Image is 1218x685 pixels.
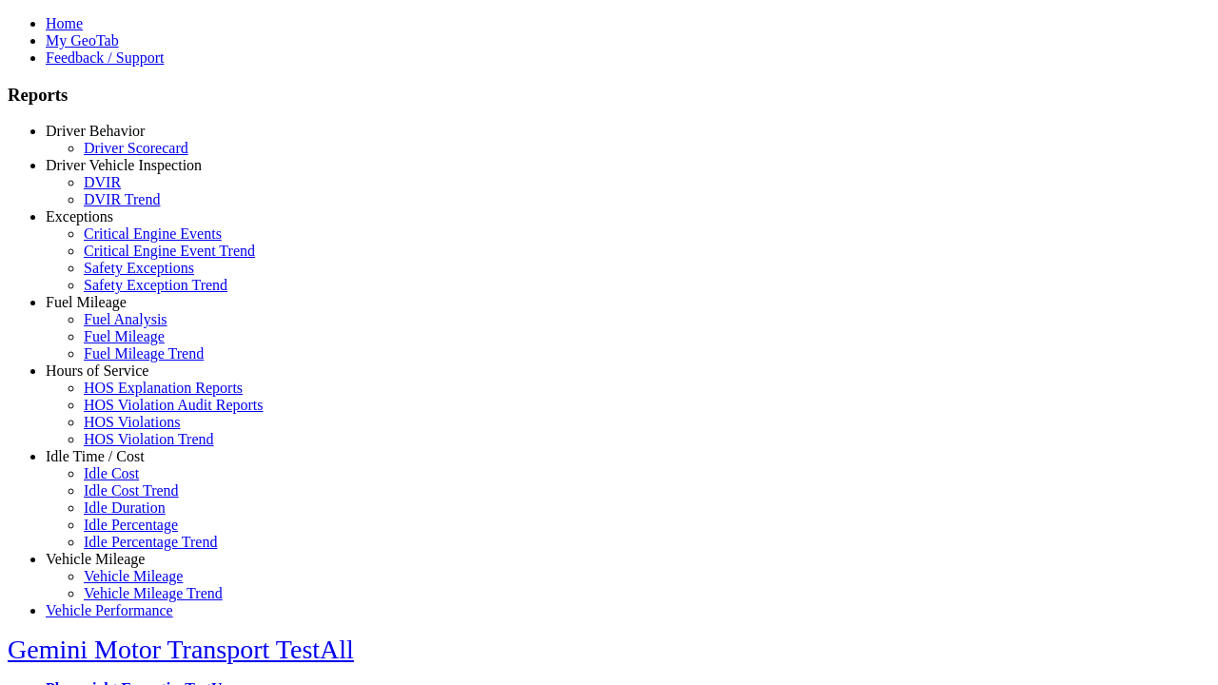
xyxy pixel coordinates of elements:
[46,448,145,464] a: Idle Time / Cost
[46,362,148,379] a: Hours of Service
[46,123,145,139] a: Driver Behavior
[46,157,202,173] a: Driver Vehicle Inspection
[84,140,188,156] a: Driver Scorecard
[84,397,264,413] a: HOS Violation Audit Reports
[84,431,214,447] a: HOS Violation Trend
[84,414,180,430] a: HOS Violations
[46,551,145,567] a: Vehicle Mileage
[84,585,223,601] a: Vehicle Mileage Trend
[84,243,255,259] a: Critical Engine Event Trend
[84,380,243,396] a: HOS Explanation Reports
[84,482,179,499] a: Idle Cost Trend
[84,499,166,516] a: Idle Duration
[84,568,183,584] a: Vehicle Mileage
[84,465,139,481] a: Idle Cost
[46,49,164,66] a: Feedback / Support
[46,15,83,31] a: Home
[84,225,222,242] a: Critical Engine Events
[84,277,227,293] a: Safety Exception Trend
[84,517,178,533] a: Idle Percentage
[84,345,204,362] a: Fuel Mileage Trend
[8,85,1210,106] h3: Reports
[84,174,121,190] a: DVIR
[84,191,160,207] a: DVIR Trend
[84,311,167,327] a: Fuel Analysis
[84,328,165,344] a: Fuel Mileage
[84,534,217,550] a: Idle Percentage Trend
[46,32,119,49] a: My GeoTab
[84,260,194,276] a: Safety Exceptions
[46,208,113,225] a: Exceptions
[46,602,173,618] a: Vehicle Performance
[8,635,354,664] a: Gemini Motor Transport TestAll
[46,294,127,310] a: Fuel Mileage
